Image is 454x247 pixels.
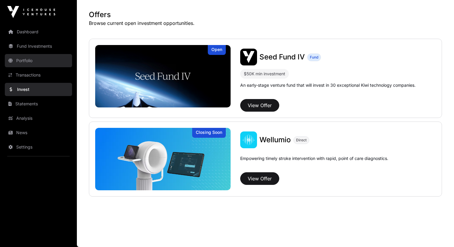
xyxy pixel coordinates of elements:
[95,45,231,107] a: Seed Fund IVOpen
[259,52,305,62] a: Seed Fund IV
[240,99,279,112] button: View Offer
[89,20,442,27] p: Browse current open investment opportunities.
[89,10,442,20] h1: Offers
[5,140,72,154] a: Settings
[240,82,416,88] p: An early-stage venture fund that will invest in 30 exceptional Kiwi technology companies.
[240,49,257,65] img: Seed Fund IV
[240,172,279,185] button: View Offer
[7,6,55,18] img: Icehouse Ventures Logo
[5,40,72,53] a: Fund Investments
[5,83,72,96] a: Invest
[5,25,72,38] a: Dashboard
[5,68,72,82] a: Transactions
[259,135,291,145] a: Wellumio
[296,138,307,143] span: Direct
[95,45,231,107] img: Seed Fund IV
[240,69,289,79] div: $50K min investment
[259,135,291,144] span: Wellumio
[259,53,305,61] span: Seed Fund IV
[208,45,226,55] div: Open
[5,54,72,67] a: Portfolio
[244,70,285,77] div: $50K min investment
[310,55,318,60] span: Fund
[95,128,231,190] a: WellumioClosing Soon
[95,128,231,190] img: Wellumio
[192,128,226,138] div: Closing Soon
[240,131,257,148] img: Wellumio
[5,112,72,125] a: Analysis
[5,126,72,139] a: News
[424,218,454,247] iframe: Chat Widget
[5,97,72,110] a: Statements
[240,155,388,170] p: Empowering timely stroke intervention with rapid, point of care diagnostics.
